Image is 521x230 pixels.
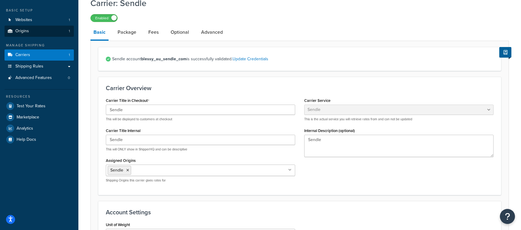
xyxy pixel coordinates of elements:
a: Optional [168,25,192,39]
span: Websites [15,17,32,23]
a: Advanced [198,25,226,39]
a: Update Credentials [232,56,268,62]
p: This will be displayed to customers at checkout [106,117,295,121]
span: Sendle [110,167,123,173]
label: Enabled [91,14,117,22]
a: Marketplace [5,112,74,123]
div: Resources [5,94,74,99]
a: Shipping Rules [5,61,74,72]
span: Marketplace [17,115,39,120]
a: Package [115,25,139,39]
li: Advanced Features [5,72,74,83]
p: This is the actual service you will retrieve rates from and can not be updated [304,117,494,121]
a: Fees [145,25,162,39]
a: Carriers1 [5,49,74,61]
label: Carrier Service [304,98,330,103]
button: Show Help Docs [499,47,511,58]
strong: blessy_au_sendle_com [141,56,187,62]
li: Websites [5,14,74,26]
label: Assigned Origins [106,158,136,163]
span: 1 [69,17,70,23]
h3: Carrier Overview [106,85,494,91]
span: Sendle account is successfully validated. [112,55,494,63]
label: Carrier Title in Checkout [106,98,149,103]
h3: Account Settings [106,209,494,216]
textarea: Sendle [304,135,494,157]
span: Origins [15,29,29,34]
li: Carriers [5,49,74,61]
label: Unit of Weight [106,222,130,227]
a: Basic [90,25,109,41]
a: Help Docs [5,134,74,145]
span: Analytics [17,126,33,131]
div: Manage Shipping [5,43,74,48]
span: 1 [69,29,70,34]
a: Analytics [5,123,74,134]
p: This will ONLY show in ShipperHQ and can be descriptive [106,147,295,152]
a: Test Your Rates [5,101,74,112]
span: 1 [69,52,70,58]
li: Origins [5,26,74,37]
button: Open Resource Center [500,209,515,224]
div: Basic Setup [5,8,74,13]
span: Shipping Rules [15,64,43,69]
span: Help Docs [17,137,36,142]
span: Carriers [15,52,30,58]
span: 0 [68,75,70,80]
span: Advanced Features [15,75,52,80]
label: Carrier Title Internal [106,128,141,133]
a: Origins1 [5,26,74,37]
a: Advanced Features0 [5,72,74,83]
a: Websites1 [5,14,74,26]
label: Internal Description (optional) [304,128,355,133]
p: Shipping Origins this carrier gives rates for [106,178,295,183]
span: Test Your Rates [17,104,46,109]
